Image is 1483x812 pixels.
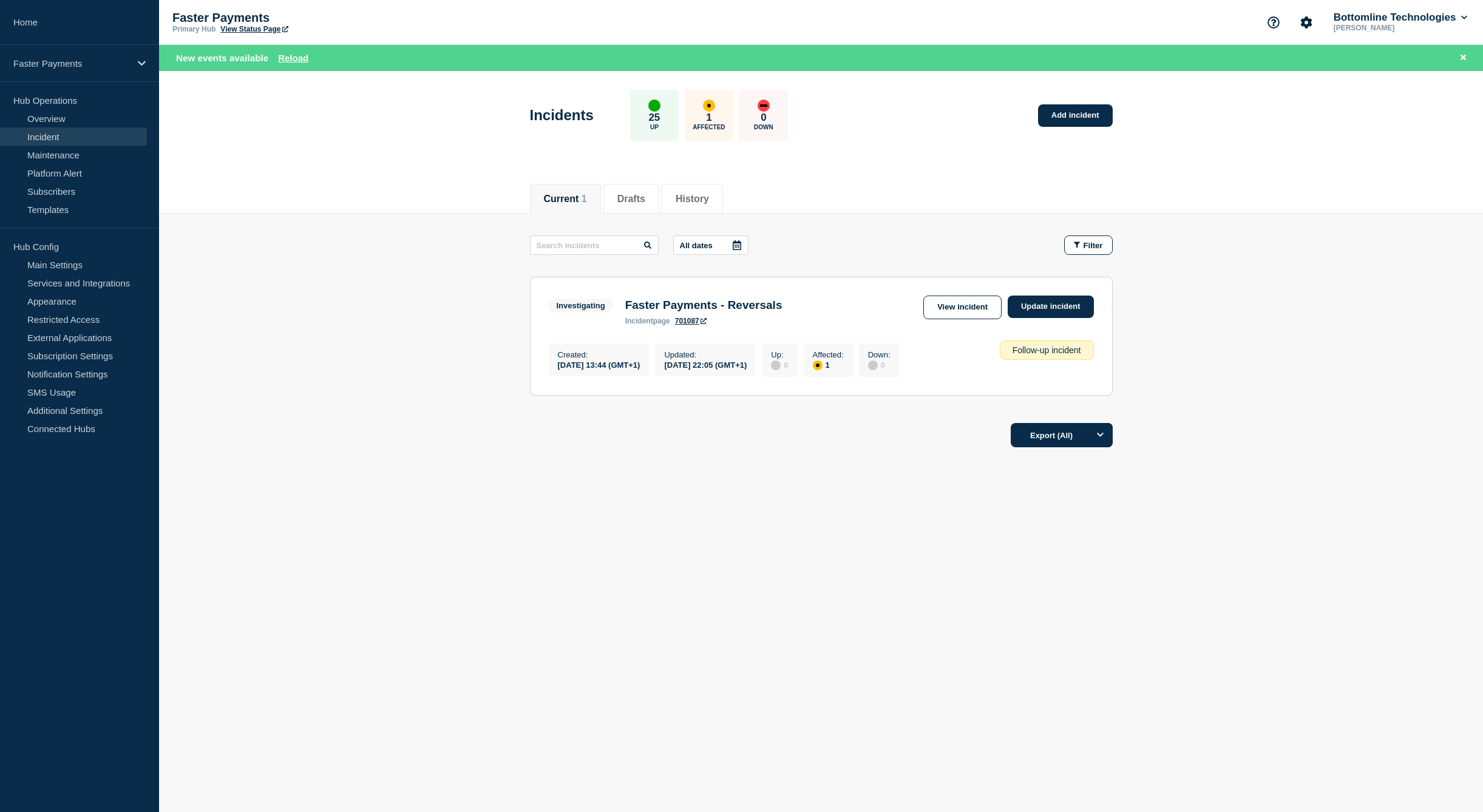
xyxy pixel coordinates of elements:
[676,194,709,205] button: History
[278,53,308,63] button: Reload
[648,112,660,124] p: 25
[706,112,711,124] p: 1
[693,124,725,130] p: Affected
[625,299,782,312] h3: Faster Payments - Reversals
[172,11,415,25] p: Faster Payments
[558,359,640,370] div: [DATE] 13:44 (GMT+1)
[664,350,747,359] p: Updated :
[582,194,587,204] span: 1
[1084,241,1103,250] span: Filter
[530,107,594,124] h1: Incidents
[13,58,130,69] p: Faster Payments
[703,100,715,112] div: affected
[1038,104,1113,127] a: Add incident
[868,359,891,370] div: 0
[648,100,660,112] div: up
[650,124,659,130] p: Up
[1331,12,1470,24] button: Bottomline Technologies
[868,350,891,359] p: Down :
[1000,340,1094,360] div: Follow-up incident
[761,112,766,124] p: 0
[1088,423,1113,447] button: Options
[673,235,748,255] button: All dates
[176,53,268,63] span: New events available
[813,360,823,370] div: affected
[664,359,747,370] div: [DATE] 22:05 (GMT+1)
[625,317,653,325] span: incident
[625,317,670,325] p: page
[923,296,1002,319] a: View incident
[1011,423,1113,447] button: Export (All)
[813,350,844,359] p: Affected :
[1064,235,1113,255] button: Filter
[1331,24,1458,32] p: [PERSON_NAME]
[617,194,645,205] button: Drafts
[220,25,288,33] a: View Status Page
[1294,10,1319,35] button: Account settings
[771,350,788,359] p: Up :
[771,360,781,370] div: disabled
[675,317,707,325] a: 701087
[680,241,713,250] p: All dates
[771,359,788,370] div: 0
[558,350,640,359] p: Created :
[1008,296,1094,318] a: Update incident
[172,25,215,33] p: Primary Hub
[758,100,770,112] div: down
[549,299,613,313] span: Investigating
[1261,10,1286,35] button: Support
[530,235,659,255] input: Search incidents
[754,124,773,130] p: Down
[813,359,844,370] div: 1
[868,360,878,370] div: disabled
[544,194,587,205] button: Current 1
